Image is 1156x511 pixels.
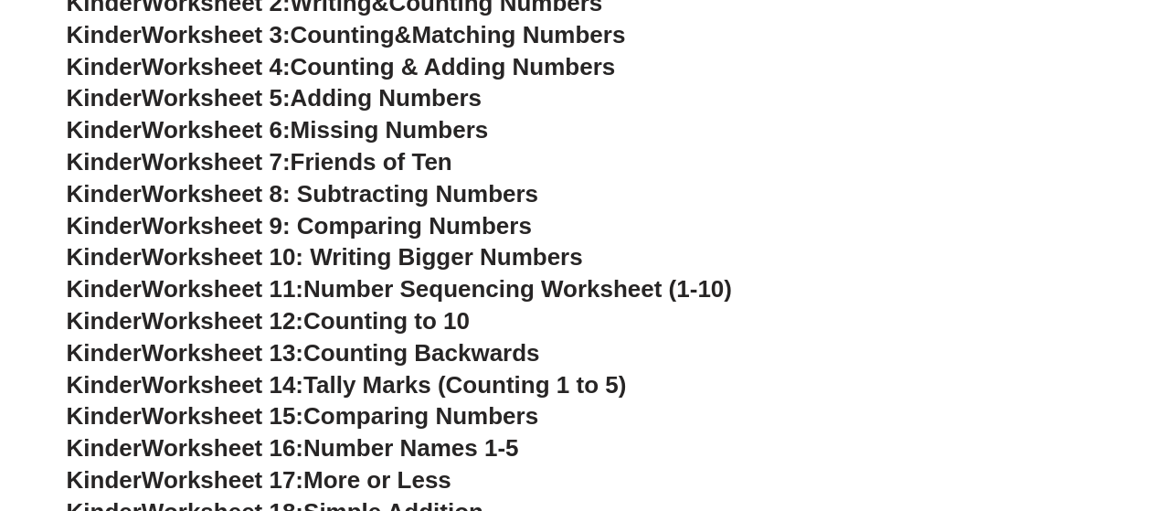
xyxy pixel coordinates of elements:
a: KinderWorksheet 4:Counting & Adding Numbers [67,53,616,80]
span: Counting & Adding Numbers [291,53,616,80]
span: Kinder [67,402,142,430]
a: KinderWorksheet 6:Missing Numbers [67,116,489,144]
span: Tally Marks (Counting 1 to 5) [303,371,626,399]
span: Kinder [67,21,142,48]
span: Kinder [67,212,142,240]
span: Kinder [67,53,142,80]
span: Kinder [67,466,142,494]
span: Worksheet 11: [142,275,303,303]
a: KinderWorksheet 8: Subtracting Numbers [67,180,538,208]
span: Worksheet 13: [142,339,303,367]
span: Worksheet 5: [142,84,291,112]
a: KinderWorksheet 9: Comparing Numbers [67,212,532,240]
span: Kinder [67,307,142,335]
span: Kinder [67,339,142,367]
span: Counting to 10 [303,307,470,335]
a: KinderWorksheet 5:Adding Numbers [67,84,482,112]
a: KinderWorksheet 10: Writing Bigger Numbers [67,243,583,271]
span: Worksheet 4: [142,53,291,80]
span: Worksheet 14: [142,371,303,399]
span: Worksheet 10: Writing Bigger Numbers [142,243,583,271]
span: Kinder [67,84,142,112]
span: Missing Numbers [291,116,489,144]
span: Worksheet 9: Comparing Numbers [142,212,532,240]
span: Comparing Numbers [303,402,538,430]
span: Worksheet 6: [142,116,291,144]
span: Adding Numbers [291,84,482,112]
span: Worksheet 7: [142,148,291,176]
iframe: Chat Widget [852,304,1156,511]
span: Friends of Ten [291,148,452,176]
span: Kinder [67,434,142,462]
span: Kinder [67,243,142,271]
span: Worksheet 12: [142,307,303,335]
div: 聊天小工具 [852,304,1156,511]
span: Counting [291,21,395,48]
span: Worksheet 8: Subtracting Numbers [142,180,538,208]
span: Worksheet 16: [142,434,303,462]
a: KinderWorksheet 7:Friends of Ten [67,148,452,176]
span: Worksheet 15: [142,402,303,430]
span: Number Sequencing Worksheet (1-10) [303,275,732,303]
span: Kinder [67,180,142,208]
span: Counting Backwards [303,339,539,367]
span: Kinder [67,148,142,176]
span: Kinder [67,371,142,399]
a: KinderWorksheet 3:Counting&Matching Numbers [67,21,626,48]
span: Kinder [67,116,142,144]
span: Worksheet 3: [142,21,291,48]
span: Number Names 1-5 [303,434,518,462]
span: Worksheet 17: [142,466,303,494]
span: More or Less [303,466,451,494]
span: Kinder [67,275,142,303]
span: Matching Numbers [411,21,625,48]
